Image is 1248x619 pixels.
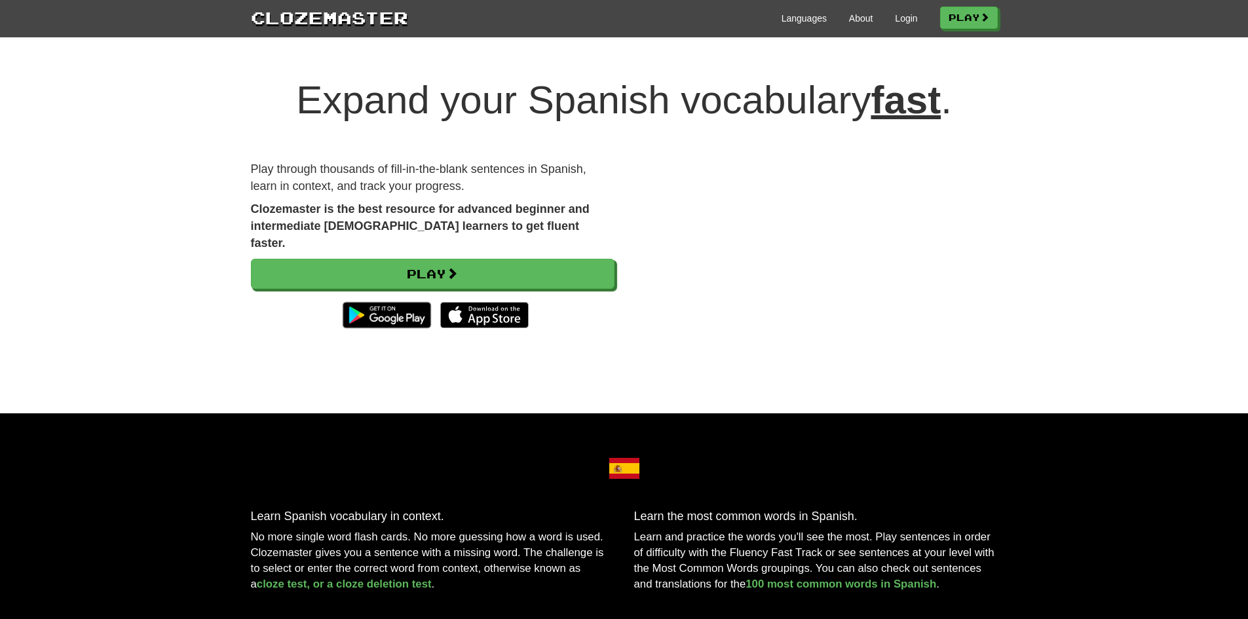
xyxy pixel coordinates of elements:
h3: Learn Spanish vocabulary in context. [251,510,615,523]
a: Login [895,12,917,25]
h1: Expand your Spanish vocabulary . [251,79,998,122]
a: cloze test, or a cloze deletion test [257,578,432,590]
strong: Clozemaster is the best resource for advanced beginner and intermediate [DEMOGRAPHIC_DATA] learne... [251,202,590,249]
h3: Learn the most common words in Spanish. [634,510,998,523]
img: Download_on_the_App_Store_Badge_US-UK_135x40-25178aeef6eb6b83b96f5f2d004eda3bffbb37122de64afbaef7... [440,302,529,328]
p: Learn and practice the words you'll see the most. Play sentences in order of difficulty with the ... [634,529,998,592]
p: No more single word flash cards. No more guessing how a word is used. Clozemaster gives you a sen... [251,529,615,592]
img: Get it on Google Play [336,295,438,335]
a: 100 most common words in Spanish [746,578,936,590]
a: About [849,12,873,25]
a: Play [940,7,998,29]
a: Clozemaster [251,5,408,29]
p: Play through thousands of fill-in-the-blank sentences in Spanish, learn in context, and track you... [251,161,615,195]
a: Play [251,259,615,289]
a: Languages [782,12,827,25]
u: fast [871,78,941,122]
